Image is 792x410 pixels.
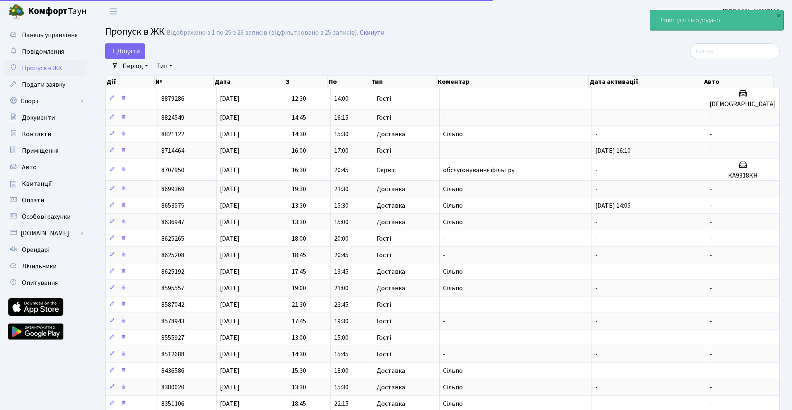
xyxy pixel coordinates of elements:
span: 8824549 [161,113,184,122]
span: Сільпо [443,218,463,227]
span: Доставка [377,401,405,407]
th: Дії [106,76,155,88]
span: Оплати [22,196,44,205]
span: Опитування [22,278,58,287]
a: Лічильники [4,258,87,275]
span: - [709,284,712,293]
span: - [709,185,712,194]
span: [DATE] [220,383,240,392]
span: [DATE] [220,300,240,309]
span: Сільпо [443,201,463,210]
span: - [709,366,712,375]
a: Квитанції [4,175,87,192]
span: Доставка [377,384,405,391]
span: 18:45 [292,399,306,408]
div: Запис успішно додано. [650,10,783,30]
span: - [709,201,712,210]
span: Гості [377,235,391,242]
span: Доставка [377,202,405,209]
span: [DATE] [220,284,240,293]
span: [DATE] [220,333,240,342]
span: 8879286 [161,94,184,103]
span: 23:45 [334,300,349,309]
span: 22:15 [334,399,349,408]
a: [PERSON_NAME] Ю. [723,7,782,17]
span: Сільпо [443,366,463,375]
span: [DATE] [220,113,240,122]
span: 13:30 [292,218,306,227]
span: 14:00 [334,94,349,103]
span: Доставка [377,268,405,275]
span: - [595,366,598,375]
span: - [709,350,712,359]
th: З [285,76,328,88]
th: Авто [703,76,773,88]
span: - [595,383,598,392]
a: Оплати [4,192,87,209]
span: 19:30 [292,185,306,194]
span: 8653575 [161,201,184,210]
span: Сервіс [377,167,396,173]
span: [DATE] [220,185,240,194]
span: 15:30 [334,130,349,139]
span: - [595,234,598,243]
th: По [328,76,370,88]
span: 8555927 [161,333,184,342]
span: 14:30 [292,130,306,139]
span: Гості [377,114,391,121]
span: Сільпо [443,267,463,276]
button: Переключити навігацію [103,5,124,18]
span: - [595,350,598,359]
span: - [595,113,598,122]
span: 20:00 [334,234,349,243]
span: - [443,94,445,103]
h5: [DEMOGRAPHIC_DATA] [709,100,776,108]
span: обслуговування фільтру [443,166,514,175]
span: - [595,267,598,276]
span: - [443,251,445,260]
span: [DATE] [220,201,240,210]
span: 8699369 [161,185,184,194]
th: Коментар [437,76,589,88]
span: - [443,146,445,155]
span: Гості [377,252,391,258]
a: Авто [4,159,87,175]
span: Лічильники [22,262,57,271]
span: 19:45 [334,267,349,276]
span: Авто [22,163,37,172]
div: Відображено з 1 по 25 з 26 записів (відфільтровано з 25 записів). [167,29,358,37]
span: 15:30 [334,383,349,392]
span: Додати [111,47,140,56]
span: - [443,317,445,326]
a: Подати заявку [4,76,87,93]
span: 15:30 [292,366,306,375]
span: Документи [22,113,55,122]
span: [DATE] [220,166,240,175]
span: - [595,218,598,227]
span: Доставка [377,367,405,374]
span: Квитанції [22,179,52,188]
span: [DATE] [220,399,240,408]
span: 8625192 [161,267,184,276]
span: Гості [377,318,391,325]
span: Сільпо [443,130,463,139]
span: Сільпо [443,383,463,392]
span: 12:30 [292,94,306,103]
span: [DATE] [220,251,240,260]
a: Пропуск в ЖК [4,60,87,76]
span: 16:15 [334,113,349,122]
a: Додати [105,43,145,59]
input: Пошук... [690,43,780,59]
span: 17:00 [334,146,349,155]
span: - [595,399,598,408]
span: - [595,300,598,309]
span: [DATE] [220,234,240,243]
span: [DATE] [220,317,240,326]
a: Приміщення [4,142,87,159]
a: Орендарі [4,242,87,258]
span: [DATE] [220,146,240,155]
span: - [709,234,712,243]
span: - [709,218,712,227]
span: Приміщення [22,146,59,155]
span: 8714464 [161,146,184,155]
